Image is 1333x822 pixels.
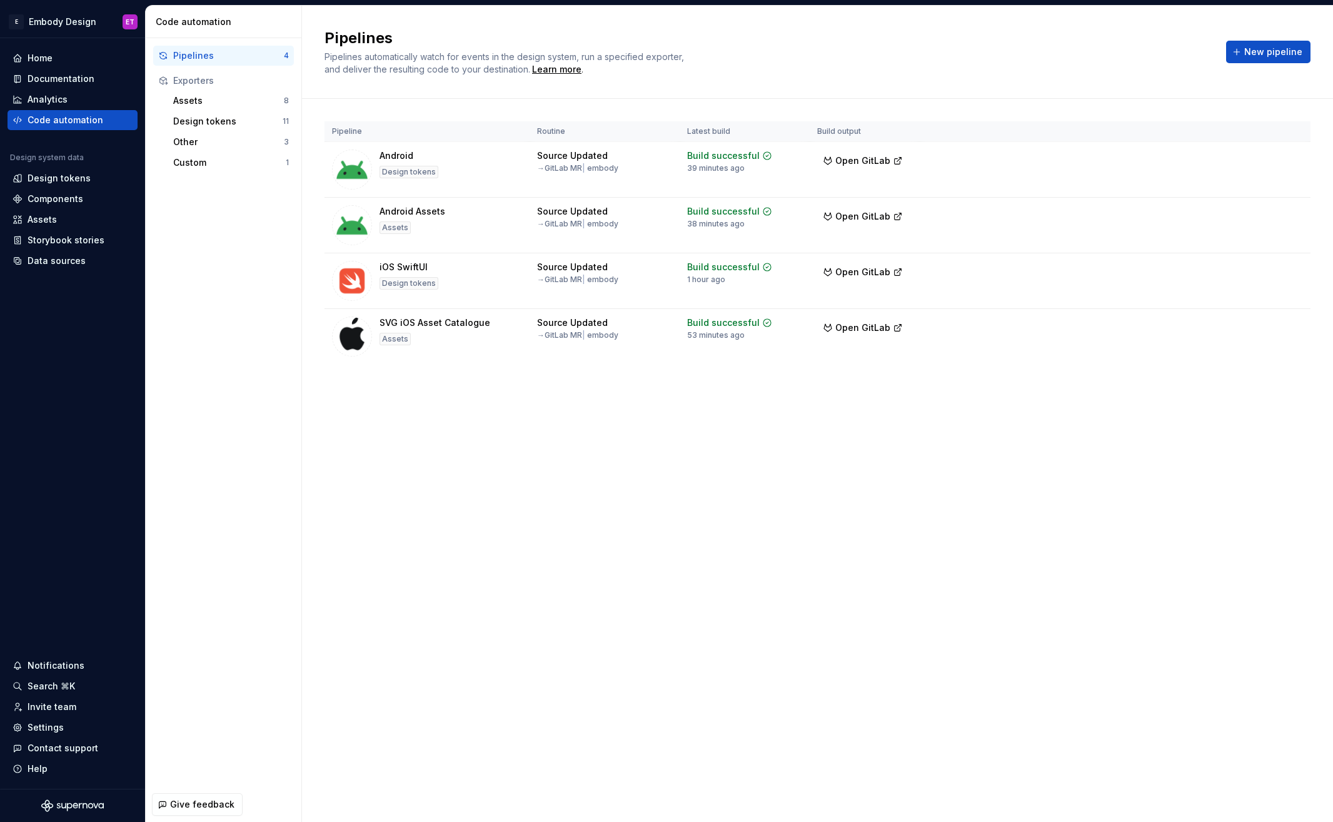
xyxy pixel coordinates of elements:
div: Other [173,136,284,148]
div: Data sources [28,255,86,267]
a: Open GitLab [817,268,908,279]
div: Source Updated [537,261,608,273]
button: Pipelines4 [153,46,294,66]
div: Help [28,763,48,775]
div: → GitLab MR embody [537,330,618,340]
a: Design tokens [8,168,138,188]
button: EEmbody DesignET [3,8,143,35]
span: . [530,65,583,74]
div: Design tokens [380,166,438,178]
div: Pipelines [173,49,284,62]
div: Code automation [156,16,296,28]
div: Invite team [28,701,76,713]
div: 1 hour ago [687,275,725,285]
span: | [582,275,585,284]
div: Build successful [687,261,760,273]
div: Design tokens [380,277,438,290]
button: Open GitLab [817,317,908,339]
div: → GitLab MR embody [537,219,618,229]
div: 1 [286,158,289,168]
a: Storybook stories [8,230,138,250]
div: Assets [380,333,411,345]
button: Help [8,759,138,779]
div: 11 [283,116,289,126]
button: Notifications [8,656,138,676]
div: Custom [173,156,286,169]
div: Design tokens [173,115,283,128]
div: → GitLab MR embody [537,275,618,285]
span: Give feedback [170,798,234,811]
a: Settings [8,718,138,738]
div: Contact support [28,742,98,754]
div: Analytics [28,93,68,106]
div: 8 [284,96,289,106]
div: Design tokens [28,172,91,185]
button: New pipeline [1226,41,1310,63]
div: Exporters [173,74,289,87]
div: Storybook stories [28,234,104,246]
h2: Pipelines [324,28,1211,48]
button: Design tokens11 [168,111,294,131]
a: Home [8,48,138,68]
div: Build successful [687,317,760,329]
button: Other3 [168,132,294,152]
span: | [582,330,585,340]
div: Components [28,193,83,205]
a: Data sources [8,251,138,271]
div: 53 minutes ago [687,330,745,340]
div: Build successful [687,205,760,218]
a: Learn more [532,63,581,76]
span: Open GitLab [835,266,890,278]
div: Notifications [28,659,84,672]
button: Contact support [8,738,138,758]
th: Latest build [680,121,810,142]
a: Assets [8,210,138,230]
div: Build successful [687,150,760,162]
div: 38 minutes ago [687,219,745,229]
span: | [582,163,585,173]
div: Android Assets [380,205,445,218]
button: Custom1 [168,153,294,173]
div: Home [28,52,53,64]
span: New pipeline [1244,46,1302,58]
div: Embody Design [29,16,96,28]
a: Open GitLab [817,157,908,168]
a: Assets8 [168,91,294,111]
button: Open GitLab [817,205,908,228]
div: Documentation [28,73,94,85]
div: ET [126,17,134,27]
div: 39 minutes ago [687,163,745,173]
div: Assets [173,94,284,107]
div: 3 [284,137,289,147]
div: Android [380,150,413,162]
span: Open GitLab [835,155,890,167]
a: Invite team [8,697,138,717]
div: Assets [380,221,411,234]
a: Components [8,189,138,209]
span: Open GitLab [835,322,890,334]
div: Source Updated [537,205,608,218]
div: → GitLab MR embody [537,163,618,173]
div: Assets [28,213,57,226]
a: Supernova Logo [41,799,104,812]
div: Source Updated [537,317,608,329]
div: Code automation [28,114,103,126]
th: Pipeline [324,121,530,142]
span: | [582,219,585,228]
div: Source Updated [537,150,608,162]
button: Open GitLab [817,150,908,172]
a: Open GitLab [817,213,908,223]
div: E [9,14,24,29]
a: Code automation [8,110,138,130]
button: Search ⌘K [8,676,138,696]
th: Routine [530,121,680,142]
div: SVG iOS Asset Catalogue [380,317,490,329]
div: 4 [284,51,289,61]
th: Build output [810,121,920,142]
a: Documentation [8,69,138,89]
